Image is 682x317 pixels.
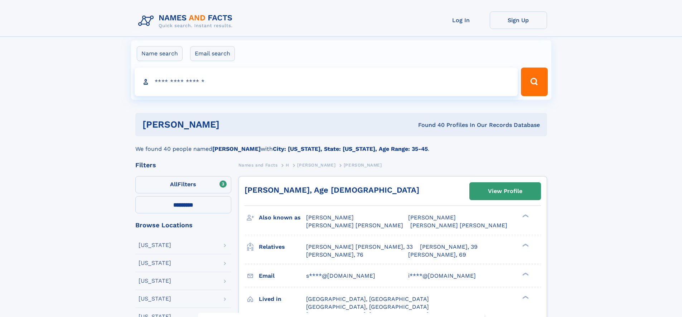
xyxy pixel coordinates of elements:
[135,136,547,153] div: We found 40 people named with .
[286,163,289,168] span: H
[273,145,428,152] b: City: [US_STATE], State: [US_STATE], Age Range: 35-45
[259,212,306,224] h3: Also known as
[306,303,429,310] span: [GEOGRAPHIC_DATA], [GEOGRAPHIC_DATA]
[170,181,178,188] span: All
[259,293,306,305] h3: Lived in
[521,243,529,247] div: ❯
[139,296,171,302] div: [US_STATE]
[306,214,354,221] span: [PERSON_NAME]
[139,260,171,266] div: [US_STATE]
[470,183,541,200] a: View Profile
[297,163,335,168] span: [PERSON_NAME]
[319,121,540,129] div: Found 40 Profiles In Our Records Database
[420,243,478,251] a: [PERSON_NAME], 39
[139,242,171,248] div: [US_STATE]
[408,214,456,221] span: [PERSON_NAME]
[259,270,306,282] h3: Email
[135,11,238,31] img: Logo Names and Facts
[135,222,231,228] div: Browse Locations
[408,251,466,259] a: [PERSON_NAME], 69
[139,278,171,284] div: [US_STATE]
[521,214,529,218] div: ❯
[490,11,547,29] a: Sign Up
[245,185,419,194] a: [PERSON_NAME], Age [DEMOGRAPHIC_DATA]
[410,222,507,229] span: [PERSON_NAME] [PERSON_NAME]
[135,162,231,168] div: Filters
[521,68,547,96] button: Search Button
[488,183,522,199] div: View Profile
[306,296,429,302] span: [GEOGRAPHIC_DATA], [GEOGRAPHIC_DATA]
[259,241,306,253] h3: Relatives
[306,243,413,251] a: [PERSON_NAME] [PERSON_NAME], 33
[137,46,183,61] label: Name search
[521,272,529,276] div: ❯
[212,145,261,152] b: [PERSON_NAME]
[142,120,319,129] h1: [PERSON_NAME]
[135,176,231,193] label: Filters
[306,222,403,229] span: [PERSON_NAME] [PERSON_NAME]
[344,163,382,168] span: [PERSON_NAME]
[135,68,518,96] input: search input
[297,160,335,169] a: [PERSON_NAME]
[306,251,363,259] a: [PERSON_NAME], 76
[190,46,235,61] label: Email search
[286,160,289,169] a: H
[238,160,278,169] a: Names and Facts
[521,295,529,299] div: ❯
[432,11,490,29] a: Log In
